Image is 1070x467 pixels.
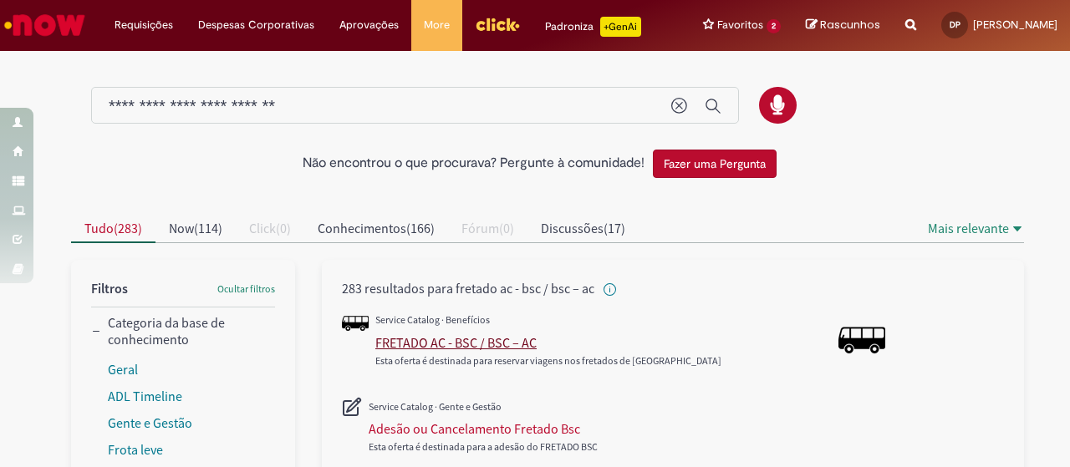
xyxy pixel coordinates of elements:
[717,17,763,33] span: Favoritos
[767,19,781,33] span: 2
[545,17,641,37] div: Padroniza
[115,17,173,33] span: Requisições
[2,8,88,42] img: ServiceNow
[475,12,520,37] img: click_logo_yellow_360x200.png
[339,17,399,33] span: Aprovações
[303,156,645,171] h2: Não encontrou o que procurava? Pergunte à comunidade!
[820,17,880,33] span: Rascunhos
[973,18,1057,32] span: [PERSON_NAME]
[653,150,777,178] button: Fazer uma Pergunta
[806,18,880,33] a: Rascunhos
[198,17,314,33] span: Despesas Corporativas
[950,19,960,30] span: DP
[424,17,450,33] span: More
[600,17,641,37] p: +GenAi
